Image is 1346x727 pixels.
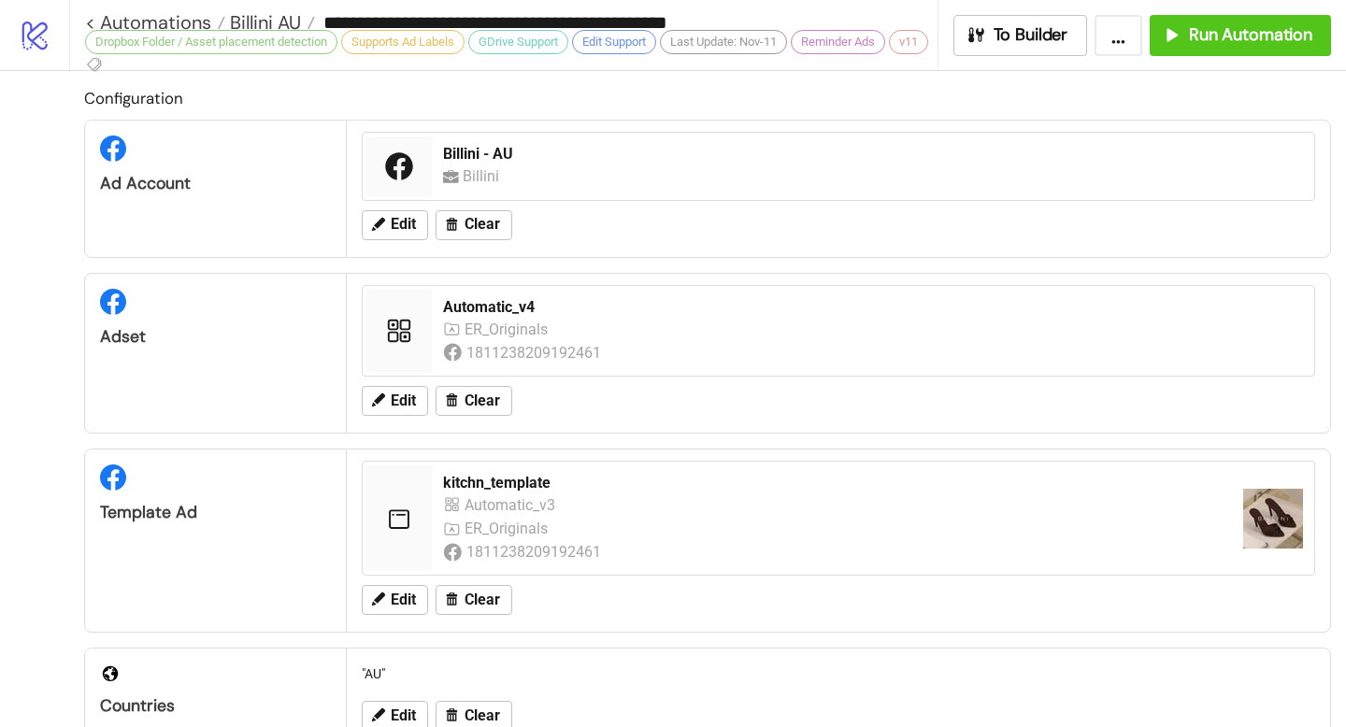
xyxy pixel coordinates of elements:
[436,386,512,416] button: Clear
[572,30,656,54] div: Edit Support
[84,86,1331,110] h2: Configuration
[465,517,552,540] div: ER_Originals
[362,585,428,615] button: Edit
[391,392,416,409] span: Edit
[443,297,1303,318] div: Automatic_v4
[443,473,1228,493] div: kitchn_template
[85,30,337,54] div: Dropbox Folder / Asset placement detection
[225,13,315,32] a: Billini AU
[225,10,301,35] span: Billini AU
[341,30,465,54] div: Supports Ad Labels
[362,210,428,240] button: Edit
[436,210,512,240] button: Clear
[362,386,428,416] button: Edit
[391,216,416,233] span: Edit
[465,392,500,409] span: Clear
[1243,489,1303,549] img: https://scontent-fra3-1.xx.fbcdn.net/v/t45.1600-4/497376914_660076396899792_5276850276394003710_n...
[443,144,1303,164] div: Billini - AU
[465,592,500,608] span: Clear
[391,592,416,608] span: Edit
[468,30,568,54] div: GDrive Support
[466,540,604,563] div: 1811238209192461
[436,585,512,615] button: Clear
[100,173,331,194] div: Ad Account
[1150,15,1331,56] button: Run Automation
[465,493,560,517] div: Automatic_v3
[465,707,500,724] span: Clear
[1189,24,1312,46] span: Run Automation
[100,695,331,717] div: Countries
[889,30,928,54] div: v11
[465,318,552,341] div: ER_Originals
[791,30,885,54] div: Reminder Ads
[660,30,787,54] div: Last Update: Nov-11
[354,656,1323,691] div: "AU"
[100,326,331,348] div: Adset
[85,13,225,32] a: < Automations
[1095,15,1142,56] button: ...
[463,164,506,188] div: Billini
[100,502,331,523] div: Template Ad
[466,341,604,364] div: 1811238209192461
[994,24,1068,46] span: To Builder
[953,15,1088,56] button: To Builder
[465,216,500,233] span: Clear
[391,707,416,724] span: Edit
